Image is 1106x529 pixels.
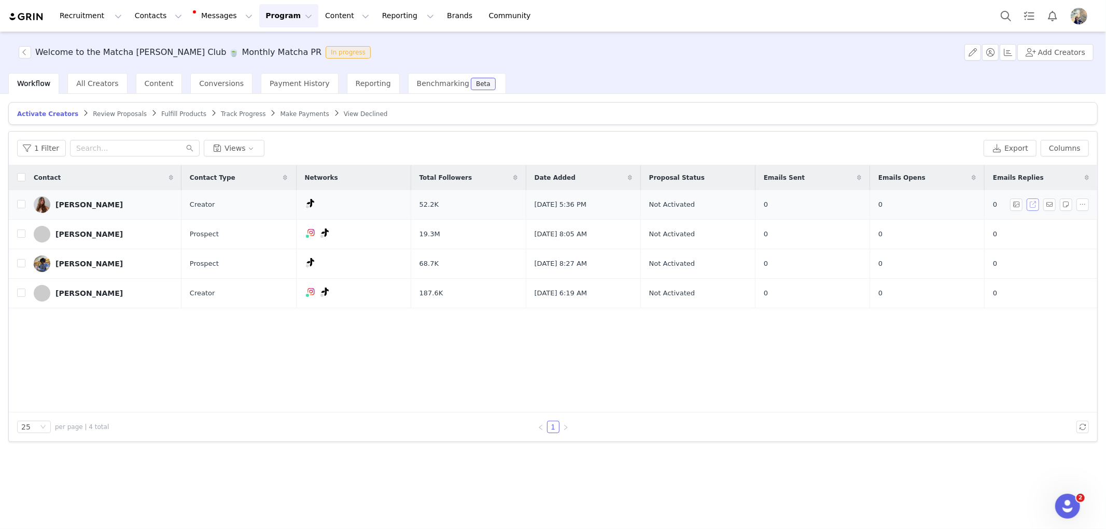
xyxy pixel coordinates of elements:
span: Contact Type [190,173,235,182]
button: Recruitment [53,4,128,27]
span: Total Followers [419,173,472,182]
a: [PERSON_NAME] [34,285,173,302]
a: [PERSON_NAME] [34,226,173,242]
span: Reporting [356,79,391,88]
iframe: Intercom live chat [1055,494,1080,519]
span: 0 [993,229,997,239]
span: Emails Replies [993,173,1044,182]
span: 0 [764,229,768,239]
span: In progress [326,46,371,59]
img: grin logo [8,12,45,22]
span: Not Activated [649,288,695,298]
span: Not Activated [649,199,695,210]
li: Next Page [559,421,572,433]
span: 0 [878,259,883,269]
a: [PERSON_NAME] [34,255,173,272]
button: Profile [1065,8,1098,24]
span: Conversions [199,79,244,88]
button: Content [319,4,375,27]
span: Creator [190,199,215,210]
span: Send Email [1043,198,1060,211]
span: per page | 4 total [55,422,109,432]
span: 68.7K [419,259,439,269]
span: Not Activated [649,259,695,269]
div: [PERSON_NAME] [55,230,123,238]
img: 7ffc9cc6-7d7a-4230-bdba-0ecb274aba90.jpg [34,255,50,272]
span: Prospect [190,229,219,239]
span: 52.2K [419,199,439,210]
span: 0 [993,259,997,269]
button: Messages [189,4,259,27]
span: Emails Opens [878,173,926,182]
i: icon: right [563,424,569,431]
img: 0247064f-1fdf-478c-a037-2219c1dd27c3--s.jpg [34,196,50,213]
span: [DATE] 8:05 AM [535,229,587,239]
span: 0 [878,199,883,210]
button: 1 Filter [17,140,66,156]
a: [PERSON_NAME] [34,196,173,213]
button: Program [259,4,318,27]
span: Not Activated [649,229,695,239]
span: Review Proposals [93,110,147,118]
span: 0 [764,199,768,210]
div: 25 [21,421,31,433]
span: [DATE] 6:19 AM [535,288,587,298]
img: instagram.svg [307,288,315,296]
button: Export [984,140,1037,156]
span: 0 [764,288,768,298]
img: ac196989-b9e5-44ff-96d1-9fb8d5f8263a.png [1071,8,1087,24]
span: 2 [1076,494,1085,502]
span: 0 [993,288,997,298]
span: [object Object] [19,46,375,59]
a: Tasks [1018,4,1041,27]
span: Payment History [270,79,330,88]
span: Networks [305,173,338,182]
span: Emails Sent [764,173,805,182]
button: Add Creators [1017,44,1094,61]
i: icon: search [186,145,193,152]
i: icon: down [40,424,46,431]
span: Prospect [190,259,219,269]
span: 0 [993,199,997,210]
div: [PERSON_NAME] [55,289,123,297]
span: Creator [190,288,215,298]
span: [DATE] 5:36 PM [535,199,586,210]
span: 187.6K [419,288,443,298]
span: Contact [34,173,61,182]
h3: Welcome to the Matcha [PERSON_NAME] Club 🍵 Monthly Matcha PR [35,46,321,59]
span: Workflow [17,79,50,88]
img: instagram.svg [307,228,315,237]
span: Fulfill Products [161,110,206,118]
span: Make Payments [281,110,329,118]
span: 0 [878,229,883,239]
span: [DATE] 8:27 AM [535,259,587,269]
button: Views [204,140,264,156]
a: 1 [548,421,559,433]
span: Date Added [535,173,576,182]
li: 1 [547,421,559,433]
span: Proposal Status [649,173,705,182]
span: 19.3M [419,229,440,239]
button: Reporting [376,4,440,27]
li: Previous Page [535,421,547,433]
span: Activate Creators [17,110,78,118]
span: Benchmarking [417,79,469,88]
button: Contacts [129,4,188,27]
span: Content [145,79,174,88]
span: Track Progress [221,110,265,118]
button: Columns [1041,140,1089,156]
a: Community [483,4,542,27]
button: Search [995,4,1017,27]
button: Notifications [1041,4,1064,27]
span: All Creators [76,79,118,88]
div: [PERSON_NAME] [55,201,123,209]
div: Beta [476,81,491,87]
span: 0 [764,259,768,269]
div: [PERSON_NAME] [55,260,123,268]
span: View Declined [344,110,388,118]
i: icon: left [538,424,544,431]
span: 0 [878,288,883,298]
a: Brands [441,4,482,27]
input: Search... [70,140,200,156]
